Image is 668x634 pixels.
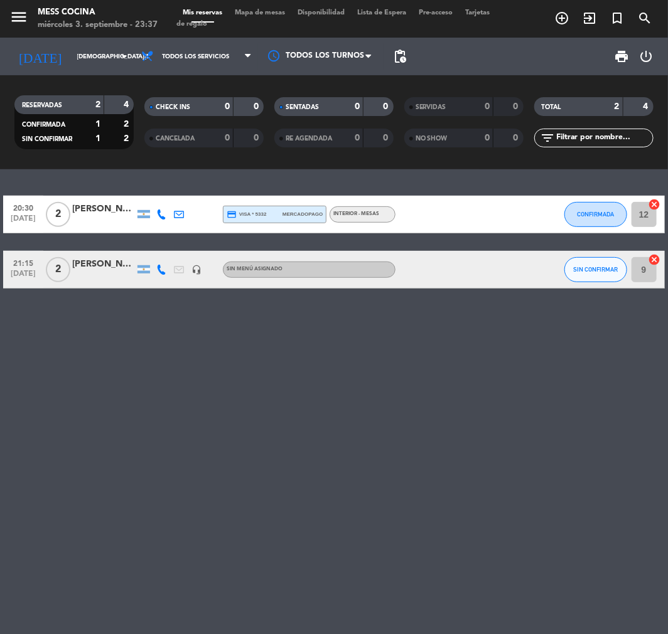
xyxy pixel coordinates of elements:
i: arrow_drop_down [117,49,132,64]
span: pending_actions [393,49,408,64]
i: menu [9,8,28,26]
span: mercadopago [283,210,323,218]
span: Lista de Espera [351,9,412,16]
span: SERVIDAS [416,104,446,110]
i: filter_list [541,130,556,145]
strong: 0 [254,102,261,111]
button: CONFIRMADA [564,202,627,227]
input: Filtrar por nombre... [556,131,653,145]
span: print [615,49,630,64]
span: Disponibilidad [291,9,351,16]
span: 20:30 [8,200,39,214]
span: visa * 5332 [227,209,266,219]
i: power_settings_new [639,49,654,64]
strong: 4 [124,100,131,109]
span: 2 [46,202,70,227]
i: add_circle_outline [554,11,569,26]
i: cancel [649,253,661,266]
strong: 0 [485,134,490,142]
i: exit_to_app [582,11,597,26]
span: [DATE] [8,270,39,284]
button: SIN CONFIRMAR [564,257,627,282]
strong: 0 [254,134,261,142]
strong: 0 [225,134,230,142]
span: TOTAL [542,104,561,110]
div: miércoles 3. septiembre - 23:37 [38,19,158,31]
span: 2 [46,257,70,282]
span: RESERVADAS [22,102,62,108]
strong: 0 [513,134,520,142]
i: headset_mic [191,265,202,275]
span: RE AGENDADA [286,135,332,142]
strong: 2 [95,100,100,109]
span: CONFIRMADA [22,122,65,128]
span: Mis reservas [176,9,229,16]
span: SENTADAS [286,104,319,110]
span: INTERIOR - MESAS [333,211,379,216]
i: search [637,11,652,26]
strong: 4 [643,102,650,111]
span: Mapa de mesas [229,9,291,16]
span: 21:15 [8,255,39,270]
strong: 1 [95,120,100,129]
strong: 0 [383,102,391,111]
span: CANCELADA [156,135,195,142]
strong: 1 [95,134,100,143]
div: LOG OUT [635,38,659,75]
strong: 0 [383,134,391,142]
span: Todos los servicios [162,53,229,60]
strong: 2 [124,134,131,143]
span: [DATE] [8,214,39,229]
div: [PERSON_NAME] [72,202,135,216]
span: NO SHOW [416,135,448,142]
strong: 2 [124,120,131,129]
i: turned_in_not [610,11,625,26]
strong: 2 [615,102,620,111]
strong: 0 [225,102,230,111]
span: SIN CONFIRMAR [22,136,72,142]
span: Sin menú asignado [227,267,283,272]
strong: 0 [355,102,360,111]
span: Pre-acceso [412,9,459,16]
i: [DATE] [9,43,71,69]
div: Mess Cocina [38,6,158,19]
span: SIN CONFIRMAR [573,266,618,273]
i: credit_card [227,209,237,219]
span: CONFIRMADA [577,211,614,218]
div: [PERSON_NAME] [72,257,135,272]
strong: 0 [513,102,520,111]
button: menu [9,8,28,31]
strong: 0 [485,102,490,111]
i: cancel [649,198,661,211]
strong: 0 [355,134,360,142]
span: CHECK INS [156,104,190,110]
